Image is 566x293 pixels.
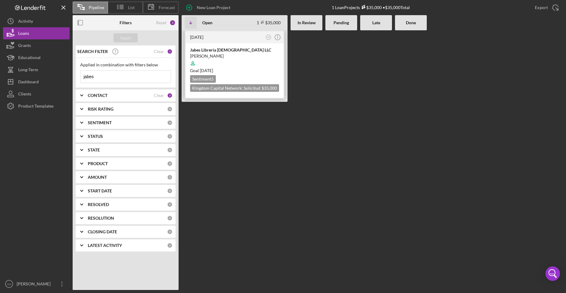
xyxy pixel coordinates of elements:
[167,147,173,153] div: 0
[80,62,171,67] div: Applied in combination with filters below
[190,47,279,53] div: Jabes Libreria [DEMOGRAPHIC_DATA] LLC
[18,39,31,53] div: Grants
[128,5,135,10] span: List
[185,30,285,99] a: [DATE]ABJabes Libreria [DEMOGRAPHIC_DATA] LLC[PERSON_NAME]Goal [DATE]Sentiment5Kingdom Capital Ne...
[88,243,122,248] b: LATEST ACTIVITY
[3,52,70,64] button: Educational
[7,282,11,286] text: AA
[545,266,560,281] div: Open Intercom Messenger
[3,15,70,27] button: Activity
[88,148,100,152] b: STATE
[120,33,131,42] div: Apply
[406,20,416,25] b: Done
[200,68,213,73] time: 08/18/2025
[3,278,70,290] button: AA[PERSON_NAME]
[154,49,164,54] div: Clear
[190,53,279,59] div: [PERSON_NAME]
[262,85,277,91] span: $35,000
[18,100,54,114] div: Product Templates
[3,27,70,39] button: Loans
[3,39,70,52] button: Grants
[18,76,39,89] div: Dashboard
[18,52,41,65] div: Educational
[167,106,173,112] div: 0
[190,68,213,73] span: Goal
[18,27,29,41] div: Loans
[267,36,270,38] text: AB
[202,20,212,25] b: Open
[88,93,107,98] b: CONTACT
[154,93,164,98] div: Clear
[88,107,114,112] b: RISK RATING
[167,229,173,235] div: 0
[15,278,54,291] div: [PERSON_NAME]
[3,76,70,88] button: Dashboard
[167,134,173,139] div: 0
[167,188,173,194] div: 0
[167,175,173,180] div: 0
[190,75,216,83] div: Sentiment 5
[535,2,548,14] div: Export
[89,5,104,10] span: Pipeline
[265,33,273,42] button: AB
[88,202,109,207] b: RESOLVED
[182,2,236,14] button: New Loan Project
[167,202,173,207] div: 0
[88,216,114,221] b: RESOLUTION
[257,20,281,25] div: 1 $35,000
[18,15,33,29] div: Activity
[372,20,380,25] b: Late
[88,175,107,180] b: AMOUNT
[360,5,382,10] div: $35,000
[169,20,176,26] div: 3
[334,20,349,25] b: Pending
[88,229,117,234] b: CLOSING DATE
[88,120,112,125] b: SENTIMENT
[167,49,173,54] div: 1
[190,84,279,92] div: Kingdom Capital Network: Solicitud de préstamo - Español
[88,188,112,193] b: START DATE
[18,88,31,102] div: Clients
[167,120,173,125] div: 0
[298,20,316,25] b: In Review
[167,93,173,98] div: 2
[3,100,70,112] button: Product Templates
[197,2,230,14] div: New Loan Project
[18,64,38,77] div: Long-Term
[120,20,132,25] b: Filters
[190,35,203,40] time: 2025-09-10 04:10
[167,243,173,248] div: 0
[159,5,175,10] span: Forecast
[77,49,108,54] b: SEARCH FILTER
[156,20,166,25] div: Reset
[529,2,563,14] button: Export
[3,64,70,76] button: Long-Term
[3,88,70,100] button: Clients
[167,215,173,221] div: 0
[332,5,410,10] div: 1 Loan Projects • $35,000 Total
[167,161,173,166] div: 0
[88,134,103,139] b: STATUS
[114,33,138,42] button: Apply
[88,161,108,166] b: PRODUCT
